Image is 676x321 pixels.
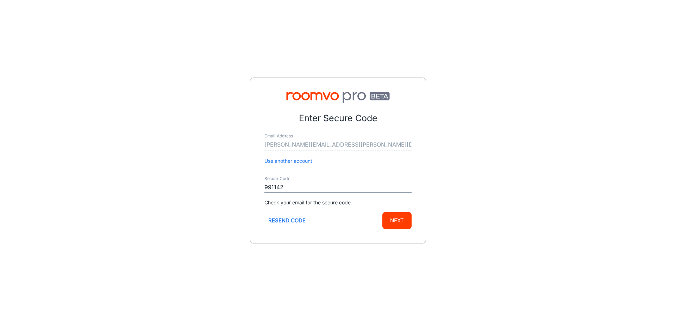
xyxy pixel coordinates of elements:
[264,212,309,229] button: Resend code
[264,157,312,165] button: Use another account
[264,199,412,206] p: Check your email for the secure code.
[382,212,412,229] button: Next
[264,176,290,182] label: Secure Code
[264,139,412,150] input: myname@example.com
[264,92,412,103] img: Roomvo PRO Beta
[264,182,412,193] input: Enter secure code
[264,133,293,139] label: Email Address
[264,112,412,125] p: Enter Secure Code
